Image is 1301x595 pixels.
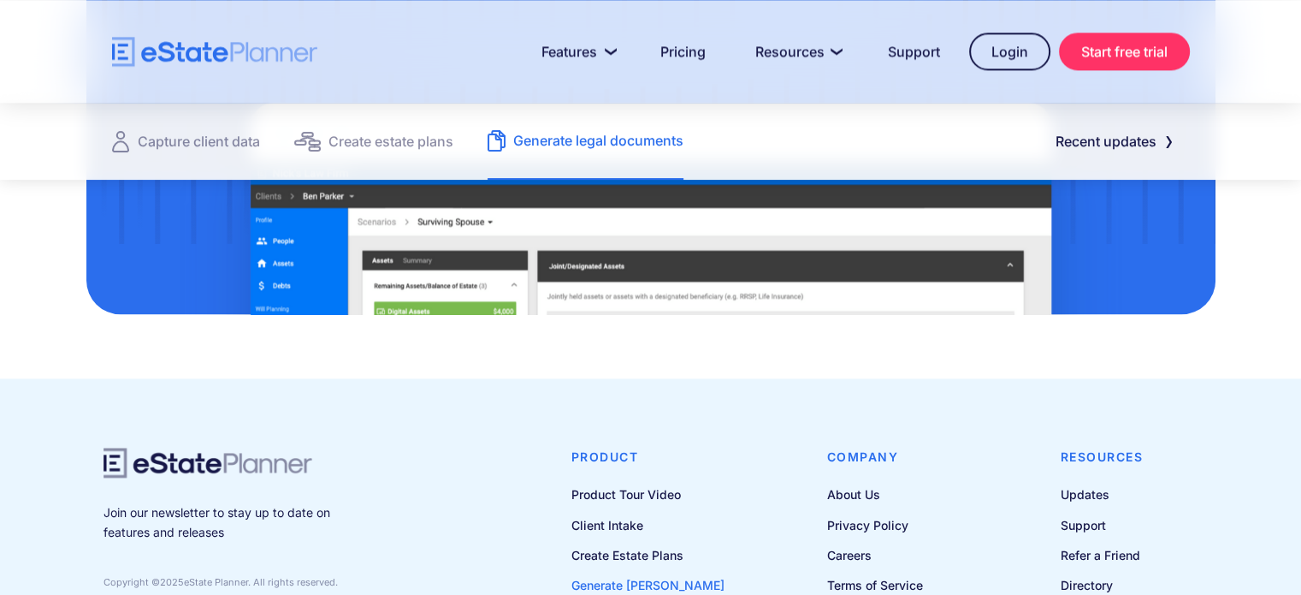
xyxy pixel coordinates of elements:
[1056,129,1156,153] div: Recent updates
[571,544,724,566] a: Create Estate Plans
[1061,484,1144,505] a: Updates
[103,503,377,542] p: Join our newsletter to stay up to date on features and releases
[969,33,1050,70] a: Login
[1061,448,1144,467] h4: Resources
[112,103,260,180] a: Capture client data
[827,515,923,536] a: Privacy Policy
[112,37,317,67] a: home
[827,484,923,505] a: About Us
[103,576,377,588] div: Copyright © eState Planner. All rights reserved.
[827,448,923,467] h4: Company
[328,129,453,153] div: Create estate plans
[827,544,923,566] a: Careers
[1061,544,1144,566] a: Refer a Friend
[138,129,260,153] div: Capture client data
[571,448,724,467] h4: Product
[571,484,724,505] a: Product Tour Video
[1035,124,1190,158] a: Recent updates
[571,515,724,536] a: Client Intake
[521,34,631,68] a: Features
[513,128,683,152] div: Generate legal documents
[640,34,726,68] a: Pricing
[488,103,683,180] a: Generate legal documents
[867,34,961,68] a: Support
[735,34,859,68] a: Resources
[1059,33,1190,70] a: Start free trial
[1061,515,1144,536] a: Support
[294,103,453,180] a: Create estate plans
[160,576,184,588] span: 2025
